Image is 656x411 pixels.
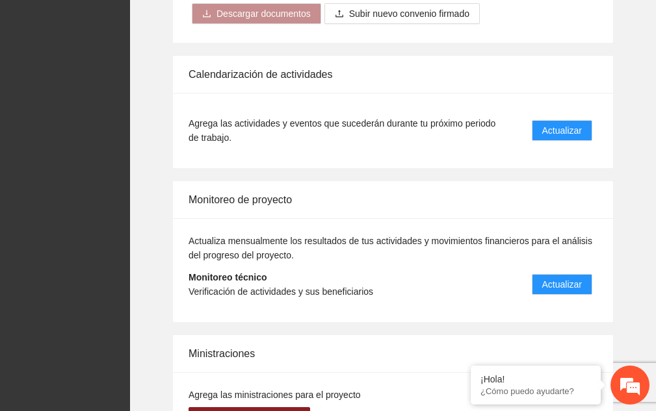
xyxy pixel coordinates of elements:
[324,3,480,24] button: uploadSubir nuevo convenio firmado
[532,120,592,141] button: Actualizar
[189,286,373,297] span: Verificación de actividades y sus beneficiarios
[189,335,597,372] div: Ministraciones
[75,132,179,264] span: Estamos en línea.
[189,390,361,400] span: Agrega las ministraciones para el proyecto
[68,66,218,83] div: Chatee con nosotros ahora
[349,6,469,21] span: Subir nuevo convenio firmado
[202,9,211,19] span: download
[542,277,582,292] span: Actualizar
[189,236,592,260] span: Actualiza mensualmente los resultados de tus actividades y movimientos financieros para el anális...
[542,123,582,138] span: Actualizar
[189,116,501,145] span: Agrega las actividades y eventos que sucederán durante tu próximo periodo de trabajo.
[213,6,244,38] div: Minimizar ventana de chat en vivo
[480,374,591,384] div: ¡Hola!
[532,274,592,295] button: Actualizar
[189,181,597,218] div: Monitoreo de proyecto
[189,56,597,93] div: Calendarización de actividades
[192,3,321,24] button: downloadDescargar documentos
[324,8,480,19] span: uploadSubir nuevo convenio firmado
[216,6,311,21] span: Descargar documentos
[7,273,248,319] textarea: Escriba su mensaje y pulse “Intro”
[189,272,267,282] strong: Monitoreo técnico
[335,9,344,19] span: upload
[480,386,591,396] p: ¿Cómo puedo ayudarte?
